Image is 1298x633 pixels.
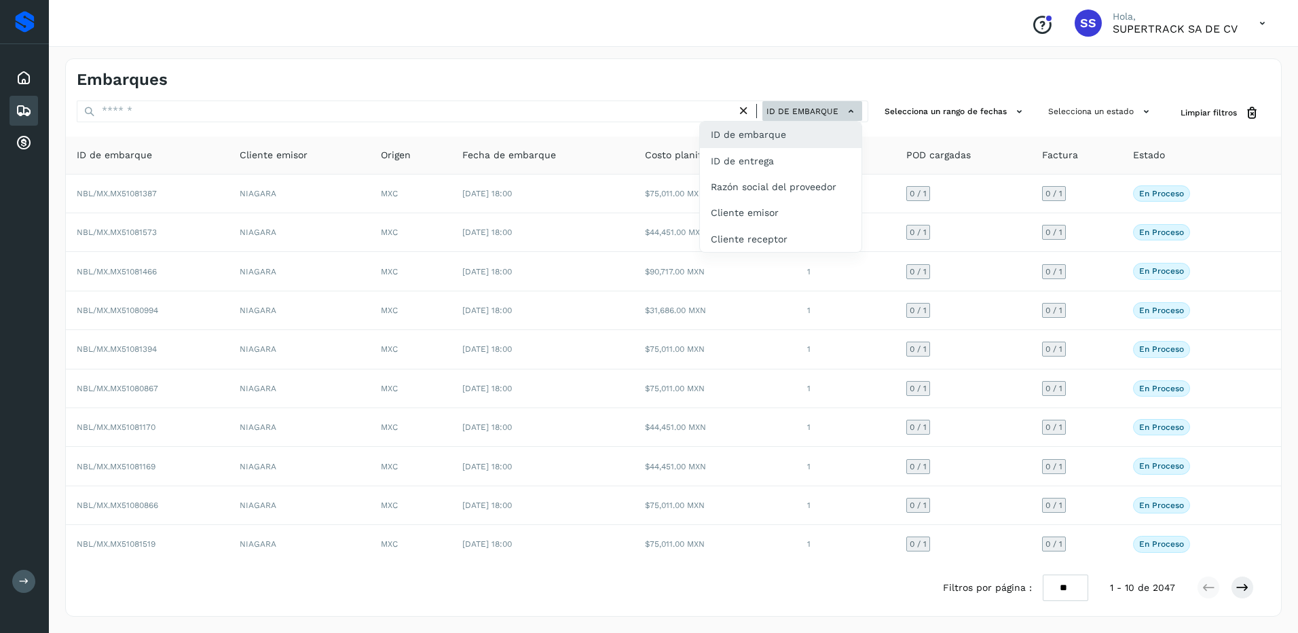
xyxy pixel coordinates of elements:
div: ID de entrega [700,148,861,174]
div: Razón social del proveedor [700,174,861,200]
div: Cliente emisor [700,200,861,225]
div: Inicio [10,63,38,93]
div: Cliente receptor [700,226,861,252]
div: Cuentas por cobrar [10,128,38,158]
div: Embarques [10,96,38,126]
div: ID de embarque [700,122,861,147]
p: Hola, [1113,11,1238,22]
p: SUPERTRACK SA DE CV [1113,22,1238,35]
